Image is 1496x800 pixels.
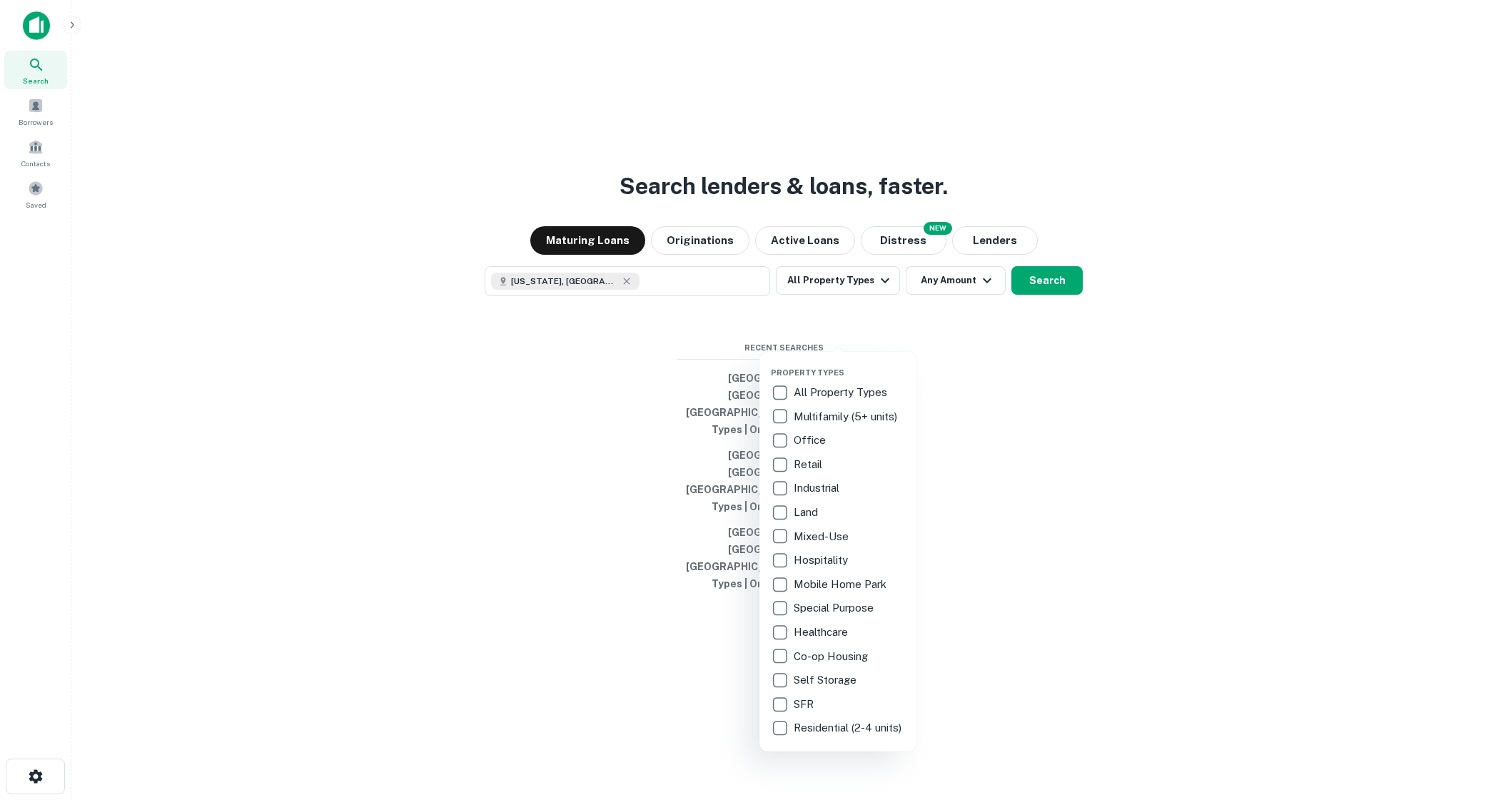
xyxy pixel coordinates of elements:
[794,624,851,641] p: Healthcare
[794,384,890,401] p: All Property Types
[794,696,817,713] p: SFR
[794,456,825,473] p: Retail
[794,480,842,497] p: Industrial
[794,408,900,425] p: Multifamily (5+ units)
[794,552,851,569] p: Hospitality
[771,368,844,377] span: Property Types
[794,672,859,689] p: Self Storage
[794,432,829,449] p: Office
[1425,686,1496,754] iframe: Chat Widget
[794,719,904,736] p: Residential (2-4 units)
[794,599,876,617] p: Special Purpose
[794,576,889,593] p: Mobile Home Park
[794,648,871,665] p: Co-op Housing
[794,504,821,521] p: Land
[794,528,851,545] p: Mixed-Use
